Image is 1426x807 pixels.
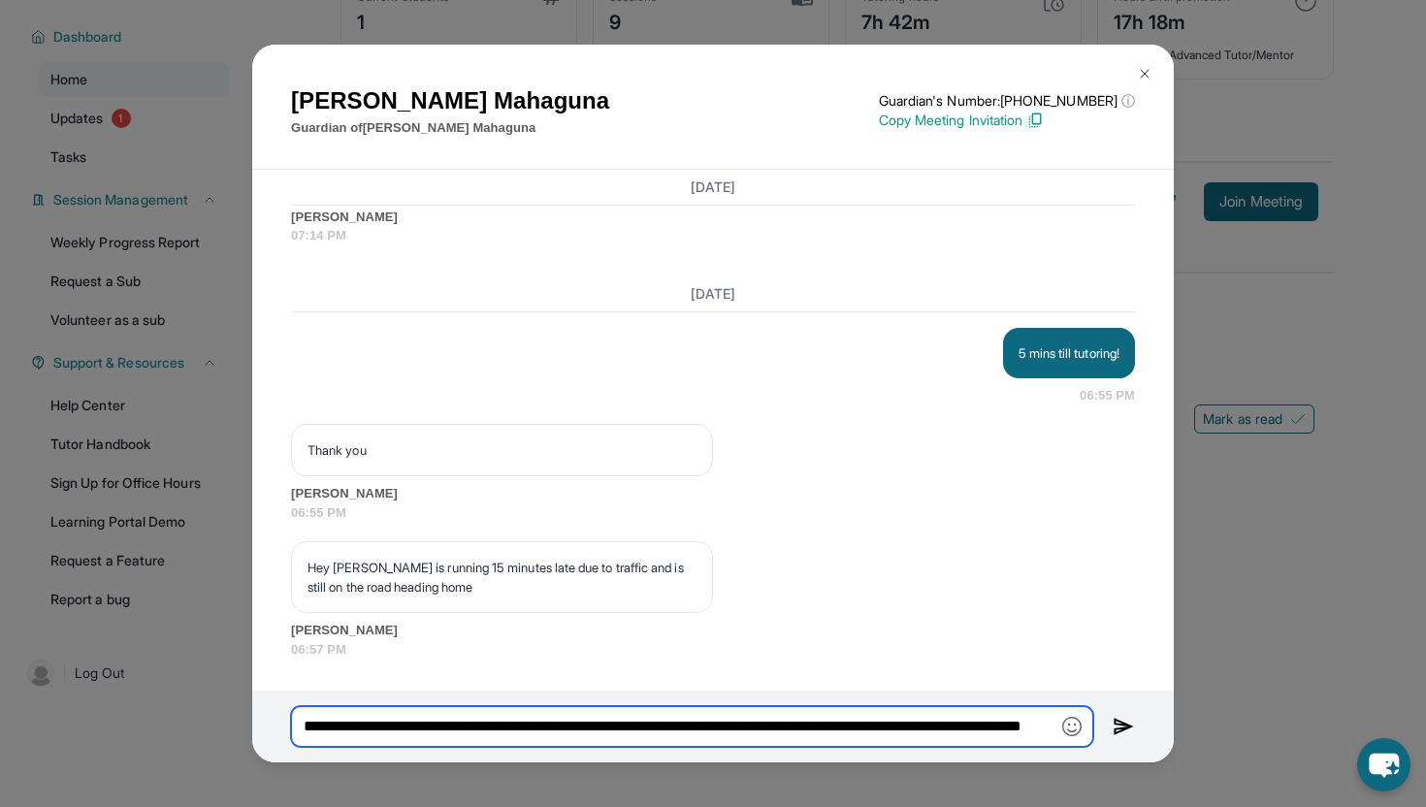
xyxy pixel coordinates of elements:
h1: [PERSON_NAME] Mahaguna [291,83,609,118]
p: 5 mins till tutoring! [1019,343,1119,363]
img: Copy Icon [1026,112,1044,129]
span: [PERSON_NAME] [291,208,1135,227]
button: chat-button [1357,738,1410,791]
span: [PERSON_NAME] [291,484,1135,503]
span: ⓘ [1121,91,1135,111]
p: Copy Meeting Invitation [879,111,1135,130]
h3: [DATE] [291,284,1135,304]
span: 06:55 PM [291,503,1135,523]
span: 06:57 PM [291,640,1135,660]
p: Hey [PERSON_NAME] is running 15 minutes late due to traffic and is still on the road heading home [308,558,697,597]
img: Close Icon [1137,66,1152,81]
p: Thank you [308,440,697,460]
span: [PERSON_NAME] [291,621,1135,640]
span: 07:14 PM [291,226,1135,245]
img: Send icon [1113,715,1135,738]
h3: [DATE] [291,178,1135,197]
span: 06:55 PM [1080,386,1135,405]
p: Guardian of [PERSON_NAME] Mahaguna [291,118,609,138]
img: Emoji [1062,717,1082,736]
p: Guardian's Number: [PHONE_NUMBER] [879,91,1135,111]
